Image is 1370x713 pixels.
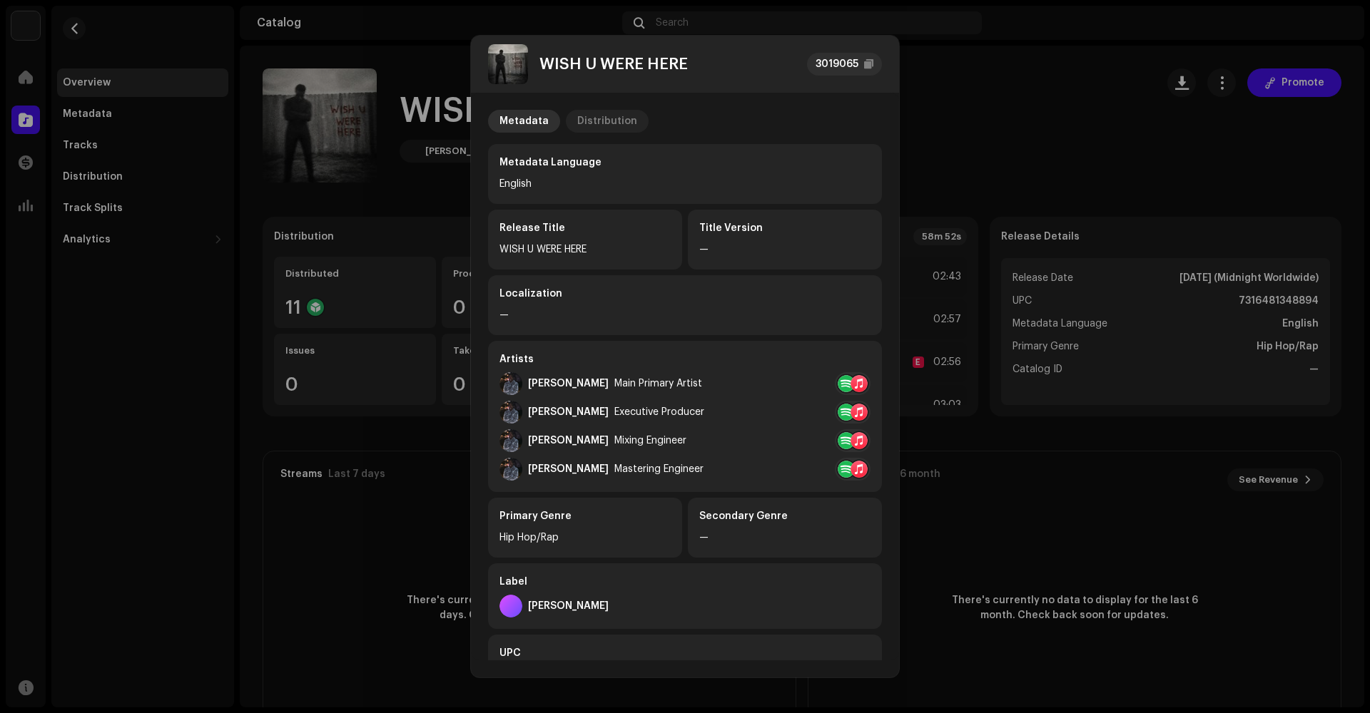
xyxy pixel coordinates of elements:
[499,287,871,301] div: Localization
[577,110,637,133] div: Distribution
[699,509,871,523] div: Secondary Genre
[499,401,522,424] img: 230caef1-5c9d-40b7-b13f-78dd694c62c0
[614,463,704,475] div: Mastering Engineer
[539,56,688,73] div: WISH U WERE HERE
[528,463,609,475] div: [PERSON_NAME]
[499,372,522,395] img: 230caef1-5c9d-40b7-b13f-78dd694c62c0
[528,406,609,418] div: [PERSON_NAME]
[499,241,671,258] div: WISH U WERE HERE
[614,378,702,389] div: Main Primary Artist
[499,110,549,133] div: Metadata
[499,529,671,546] div: Hip Hop/Rap
[499,575,871,589] div: Label
[499,509,671,523] div: Primary Genre
[499,175,871,193] div: English
[699,241,871,258] div: —
[528,600,609,612] div: [PERSON_NAME]
[614,406,704,418] div: Executive Producer
[499,646,871,660] div: UPC
[488,44,528,84] img: 87ba400a-bfcf-484d-aa25-c20b43b006fc
[699,221,871,235] div: Title Version
[614,435,686,446] div: Mixing Engineer
[528,378,609,389] div: [PERSON_NAME]
[499,458,522,481] img: 230caef1-5c9d-40b7-b13f-78dd694c62c0
[499,429,522,452] img: 230caef1-5c9d-40b7-b13f-78dd694c62c0
[499,221,671,235] div: Release Title
[499,352,871,366] div: Artists
[499,307,871,324] div: —
[528,435,609,446] div: [PERSON_NAME]
[816,56,858,73] div: 3019065
[499,155,871,170] div: Metadata Language
[699,529,871,546] div: —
